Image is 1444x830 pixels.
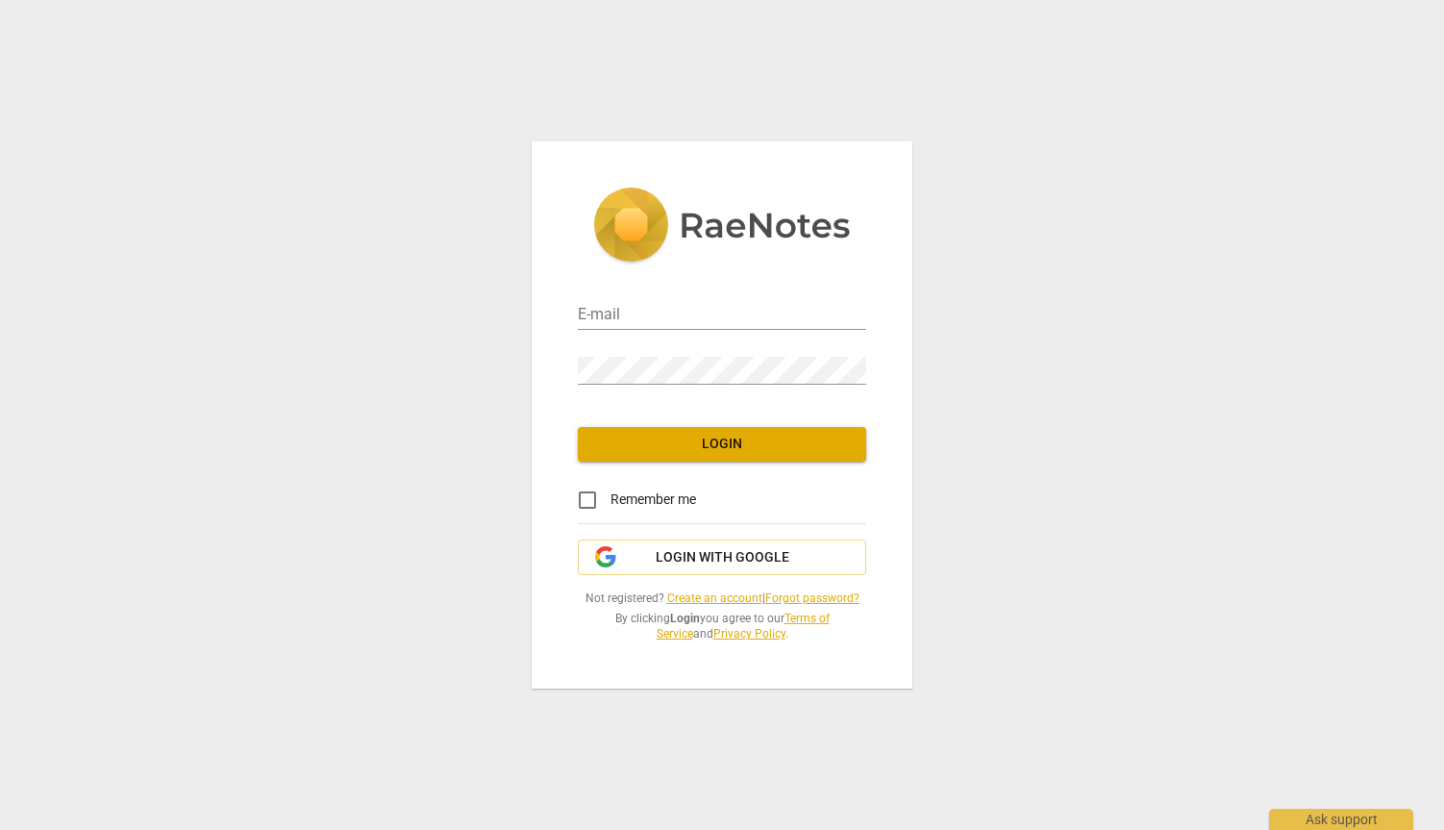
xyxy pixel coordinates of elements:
[593,435,851,454] span: Login
[578,427,866,462] button: Login
[657,612,830,641] a: Terms of Service
[578,540,866,576] button: Login with Google
[765,591,859,605] a: Forgot password?
[1269,809,1413,830] div: Ask support
[713,627,785,641] a: Privacy Policy
[670,612,700,625] b: Login
[656,548,789,567] span: Login with Google
[593,188,851,266] img: 5ac2273c67554f335776073100b6d88f.svg
[610,490,696,510] span: Remember me
[667,591,762,605] a: Create an account
[578,591,866,607] span: Not registered? |
[578,611,866,642] span: By clicking you agree to our and .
